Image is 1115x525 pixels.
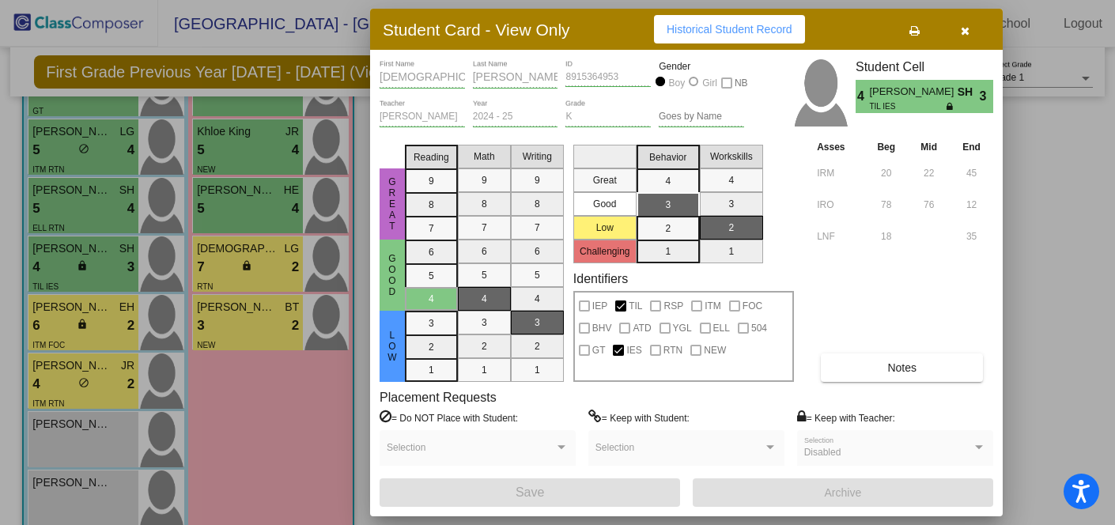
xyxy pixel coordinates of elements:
[633,319,651,338] span: ATD
[825,486,862,499] span: Archive
[864,138,908,156] th: Beg
[887,361,917,374] span: Notes
[693,478,993,507] button: Archive
[804,447,841,458] span: Disabled
[380,111,465,123] input: teacher
[813,138,864,156] th: Asses
[629,296,642,315] span: TIL
[654,15,805,43] button: Historical Student Record
[950,138,993,156] th: End
[565,111,651,123] input: grade
[908,138,950,156] th: Mid
[663,296,683,315] span: RSP
[743,296,762,315] span: FOC
[663,341,682,360] span: RTN
[592,319,612,338] span: BHV
[473,111,558,123] input: year
[817,193,860,217] input: assessment
[735,74,748,93] span: NB
[817,225,860,248] input: assessment
[817,161,860,185] input: assessment
[385,330,399,363] span: Low
[705,296,721,315] span: ITM
[592,341,606,360] span: GT
[565,72,651,83] input: Enter ID
[667,23,792,36] span: Historical Student Record
[713,319,730,338] span: ELL
[626,341,641,360] span: IES
[958,84,980,100] span: SH
[980,87,993,106] span: 3
[659,59,744,74] mat-label: Gender
[516,485,544,499] span: Save
[856,59,993,74] h3: Student Cell
[659,111,744,123] input: goes by name
[380,390,497,405] label: Placement Requests
[673,319,692,338] span: YGL
[701,76,717,90] div: Girl
[592,296,607,315] span: IEP
[380,410,518,425] label: = Do NOT Place with Student:
[383,20,570,40] h3: Student Card - View Only
[869,100,946,112] span: TIL IES
[385,253,399,297] span: Good
[821,353,983,382] button: Notes
[751,319,767,338] span: 504
[668,76,686,90] div: Boy
[704,341,726,360] span: NEW
[380,478,680,507] button: Save
[869,84,957,100] span: [PERSON_NAME]
[573,271,628,286] label: Identifiers
[797,410,895,425] label: = Keep with Teacher:
[588,410,690,425] label: = Keep with Student:
[385,176,399,232] span: Great
[856,87,869,106] span: 4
